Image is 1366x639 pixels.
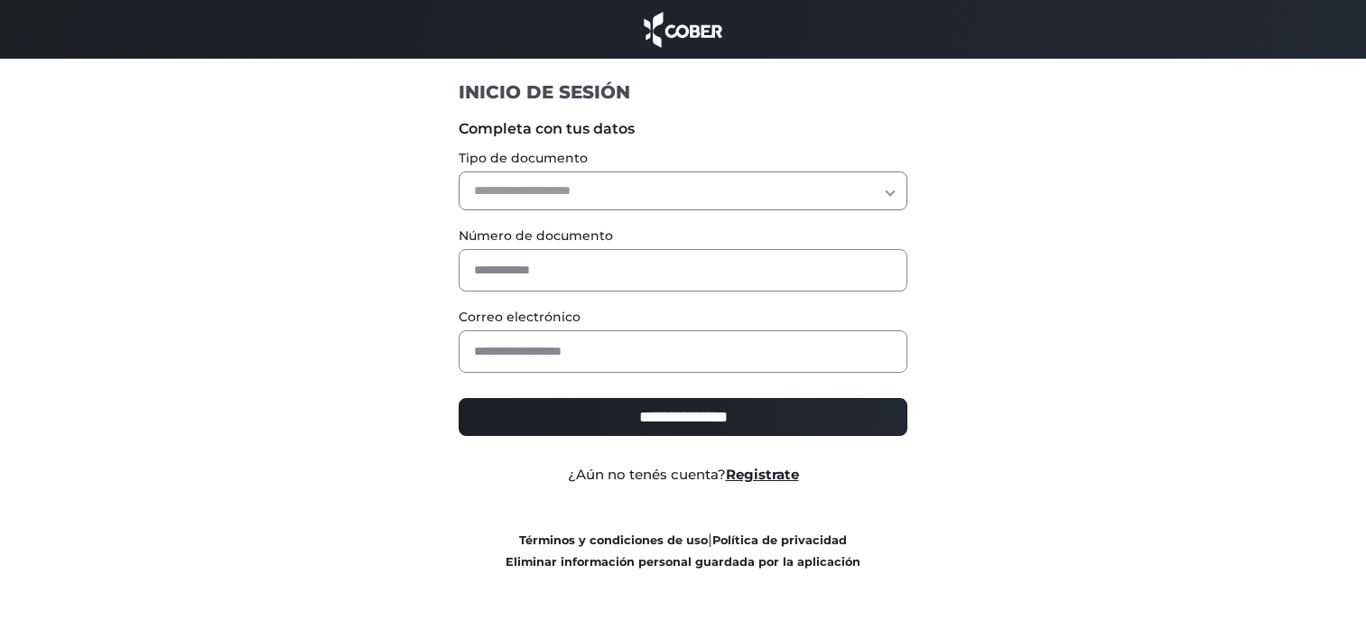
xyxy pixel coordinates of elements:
a: Términos y condiciones de uso [519,533,708,547]
a: Política de privacidad [712,533,847,547]
label: Número de documento [459,227,907,245]
label: Correo electrónico [459,308,907,327]
label: Tipo de documento [459,149,907,168]
h1: INICIO DE SESIÓN [459,80,907,104]
label: Completa con tus datos [459,118,907,140]
a: Eliminar información personal guardada por la aplicación [506,555,860,569]
div: | [445,529,921,572]
img: cober_marca.png [639,9,728,50]
div: ¿Aún no tenés cuenta? [445,465,921,486]
a: Registrate [726,466,799,483]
